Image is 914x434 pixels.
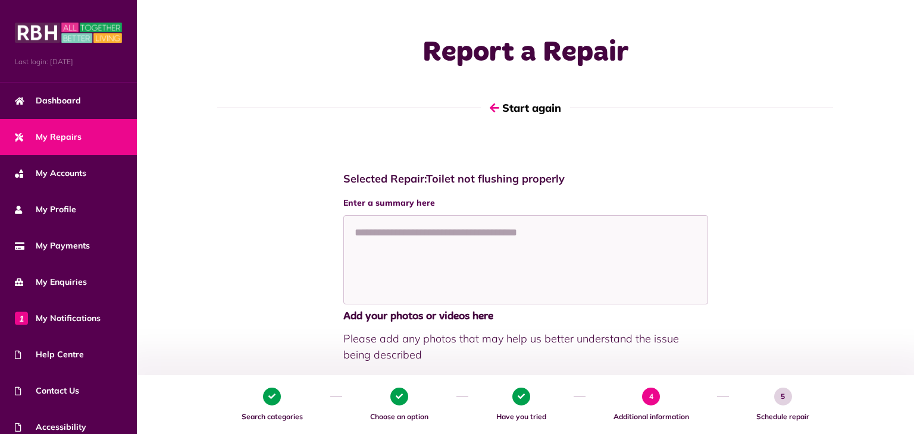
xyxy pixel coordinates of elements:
h1: Report a Repair [343,36,708,70]
span: My Payments [15,240,90,252]
h4: Selected Repair: Toilet not flushing properly [343,172,708,185]
span: Choose an option [348,411,450,422]
span: Schedule repair [735,411,831,422]
span: My Repairs [15,131,82,143]
span: 1 [15,312,28,325]
span: Dashboard [15,95,81,107]
label: Enter a summary here [343,197,708,209]
span: Add your photos or videos here [343,309,708,325]
span: Additional information [591,411,710,422]
span: My Notifications [15,312,101,325]
img: MyRBH [15,21,122,45]
span: My Enquiries [15,276,87,288]
span: My Accounts [15,167,86,180]
span: 5 [774,388,792,405]
span: 2 [390,388,408,405]
span: 1 [263,388,281,405]
span: Contact Us [15,385,79,397]
span: 4 [642,388,660,405]
span: Search categories [220,411,324,422]
span: Help Centre [15,348,84,361]
span: Last login: [DATE] [15,56,122,67]
span: Accessibility [15,421,86,433]
span: Please add any photos that may help us better understand the issue being described [343,331,708,363]
span: 3 [512,388,530,405]
span: Have you tried [474,411,568,422]
span: My Profile [15,203,76,216]
button: Start again [481,91,570,125]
